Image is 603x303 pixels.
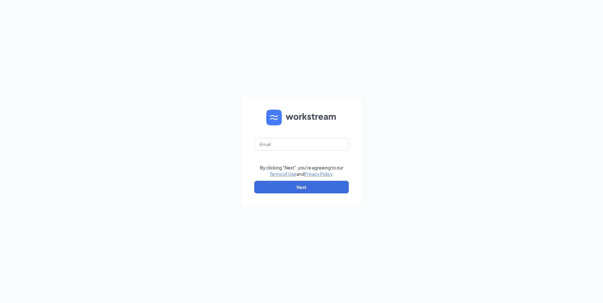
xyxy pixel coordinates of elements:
img: WS logo and Workstream text [266,110,337,125]
button: Next [254,181,349,193]
a: Privacy Policy [304,171,332,177]
div: By clicking "Next", you're agreeing to our and . [260,164,343,177]
a: Terms of Use [270,171,296,177]
input: Email [254,138,349,151]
